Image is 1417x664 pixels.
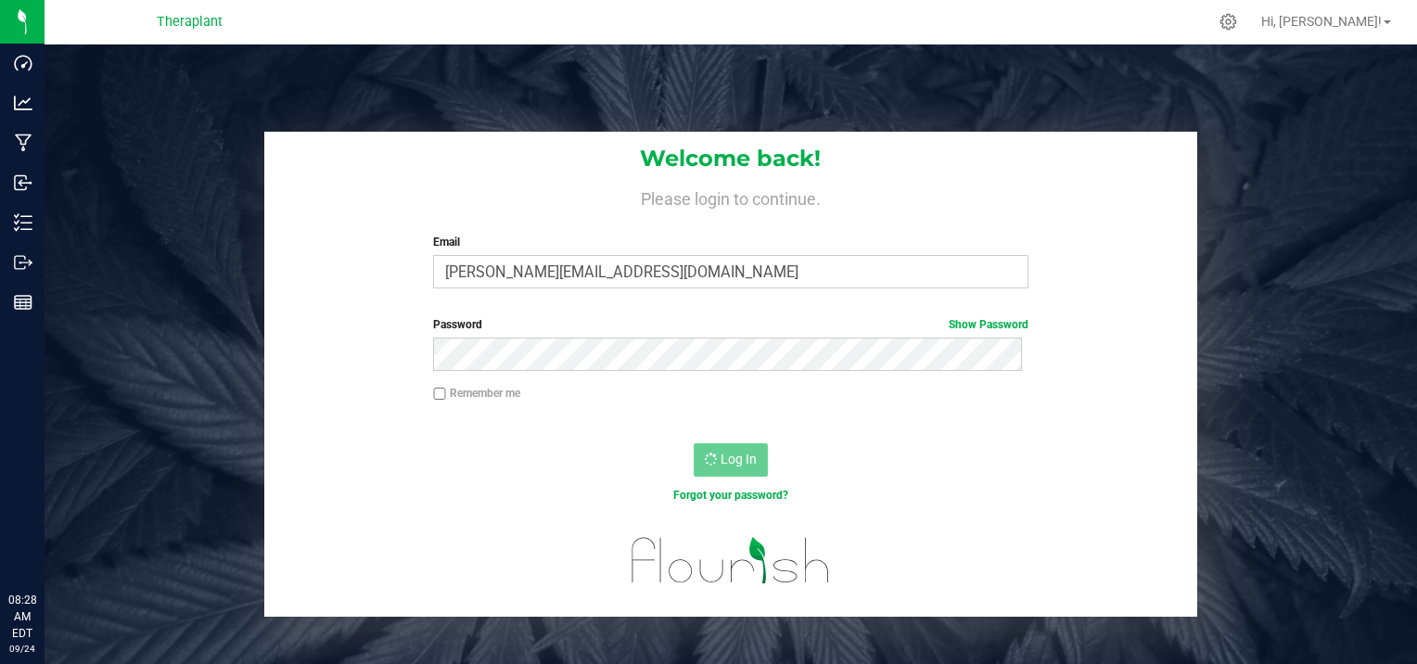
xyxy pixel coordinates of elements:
[1261,14,1382,29] span: Hi, [PERSON_NAME]!
[14,213,32,232] inline-svg: Inventory
[8,592,36,642] p: 08:28 AM EDT
[14,173,32,192] inline-svg: Inbound
[14,293,32,312] inline-svg: Reports
[14,94,32,112] inline-svg: Analytics
[157,14,223,30] span: Theraplant
[14,134,32,152] inline-svg: Manufacturing
[14,253,32,272] inline-svg: Outbound
[264,147,1198,171] h1: Welcome back!
[433,385,520,402] label: Remember me
[8,642,36,656] p: 09/24
[1217,13,1240,31] div: Manage settings
[949,318,1028,331] a: Show Password
[614,523,848,598] img: flourish_logo.svg
[433,388,446,401] input: Remember me
[14,54,32,72] inline-svg: Dashboard
[433,234,1028,250] label: Email
[721,452,757,466] span: Log In
[264,185,1198,208] h4: Please login to continue.
[694,443,768,477] button: Log In
[673,489,788,502] a: Forgot your password?
[433,318,482,331] span: Password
